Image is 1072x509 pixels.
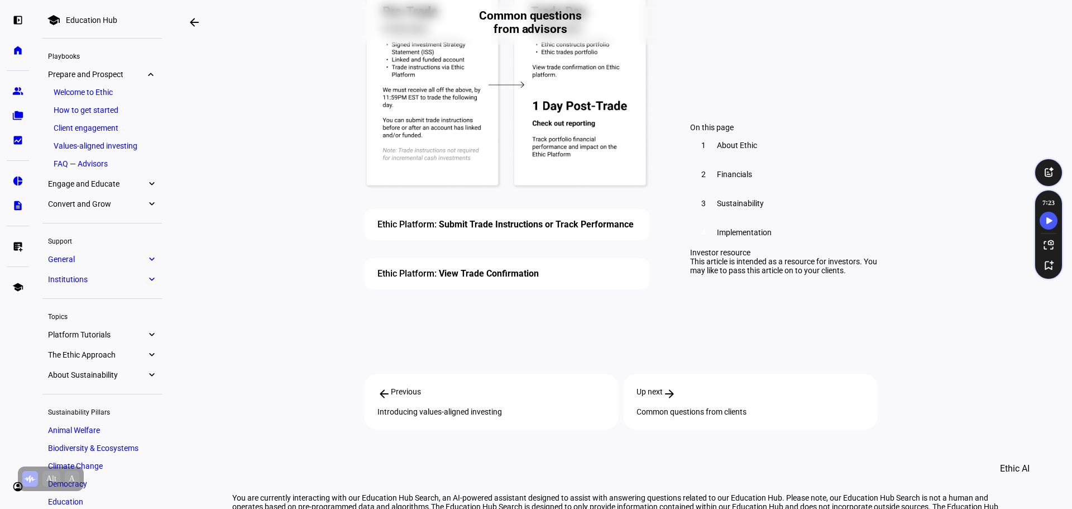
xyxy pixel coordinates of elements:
[146,69,156,80] eth-mat-symbol: expand_more
[48,199,146,208] span: Convert and Grow
[42,422,162,438] a: Animal Welfare
[188,16,201,29] mat-icon: arrow_backwards
[48,330,146,339] span: Platform Tutorials
[146,369,156,380] eth-mat-symbol: expand_more
[12,45,23,56] eth-mat-symbol: home
[391,387,421,401] span: Previous
[12,110,23,121] eth-mat-symbol: folder_copy
[48,275,146,284] span: Institutions
[717,141,757,150] span: About Ethic
[984,455,1045,482] button: Ethic AI
[663,387,676,401] mat-icon: arrow_forward
[12,15,23,26] eth-mat-symbol: left_panel_open
[697,139,710,152] div: 1
[12,241,23,252] eth-mat-symbol: list_alt_add
[690,248,878,257] div: Investor resource
[48,497,83,506] span: Education
[48,179,146,188] span: Engage and Educate
[48,70,146,79] span: Prepare and Prospect
[48,156,156,172] a: FAQ — Advisors
[475,9,586,36] h2: Common questions from advisors
[146,274,156,285] eth-mat-symbol: expand_more
[717,228,772,237] span: Implementation
[146,254,156,265] eth-mat-symbol: expand_more
[12,481,23,492] eth-mat-symbol: account_circle
[377,219,437,230] strong: Ethic Platform:
[48,120,156,136] a: Client engagement
[12,200,23,211] eth-mat-symbol: description
[697,168,710,181] div: 2
[48,444,138,453] span: Biodiversity & Ecosystems
[377,407,605,416] div: Introducing values-aligned investing
[7,80,29,102] a: group
[7,39,29,61] a: home
[146,349,156,360] eth-mat-symbol: expand_more
[377,387,391,401] mat-icon: arrow_back
[7,194,29,217] a: description
[48,462,103,470] span: Climate Change
[47,13,60,27] mat-icon: school
[42,476,162,492] a: Democracy
[690,123,878,132] div: On this page
[42,308,162,324] div: Topics
[717,170,752,179] span: Financials
[7,129,29,151] a: bid_landscape
[717,199,764,208] span: Sustainability
[1000,455,1030,482] span: Ethic AI
[697,226,710,239] div: 4
[439,268,539,279] a: View Trade Confirmation
[48,426,100,435] span: Animal Welfare
[7,170,29,192] a: pie_chart
[364,305,650,318] p: ‍
[697,197,710,210] div: 3
[42,458,162,474] a: Climate Change
[7,104,29,127] a: folder_copy
[48,350,146,359] span: The Ethic Approach
[42,440,162,456] a: Biodiversity & Ecosystems
[48,370,146,379] span: About Sustainability
[146,178,156,189] eth-mat-symbol: expand_more
[42,403,162,419] div: Sustainability Pillars
[42,47,162,63] div: Playbooks
[12,175,23,187] eth-mat-symbol: pie_chart
[48,102,156,118] a: How to get started
[42,251,162,267] a: Generalexpand_more
[12,85,23,97] eth-mat-symbol: group
[42,272,162,287] a: Institutionsexpand_more
[48,255,146,264] span: General
[636,387,663,401] span: Up next
[636,407,864,416] div: Common questions from clients
[42,232,162,248] div: Support
[66,16,117,25] div: Education Hub
[146,198,156,210] eth-mat-symbol: expand_more
[690,257,878,275] div: This article is intended as a resource for investors. You may like to pass this article on to you...
[48,138,156,154] a: Values-aligned investing
[48,84,156,100] a: Welcome to Ethic
[12,282,23,293] eth-mat-symbol: school
[146,329,156,340] eth-mat-symbol: expand_more
[439,219,634,230] a: Submit Trade Instructions or Track Performance
[12,135,23,146] eth-mat-symbol: bid_landscape
[377,268,437,279] strong: Ethic Platform:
